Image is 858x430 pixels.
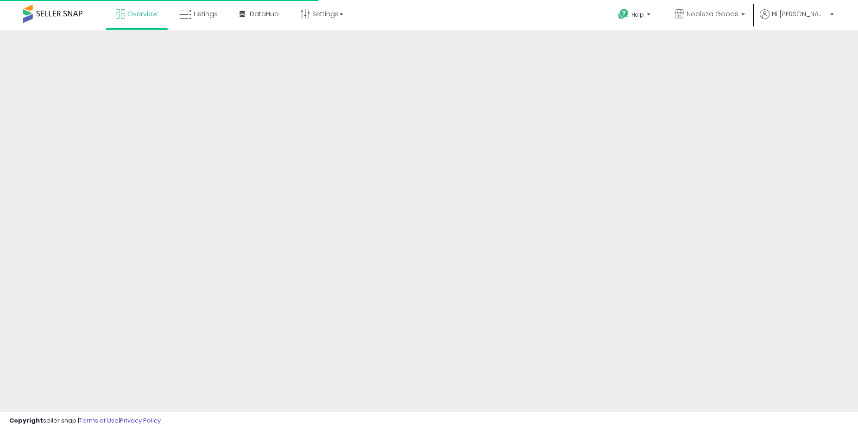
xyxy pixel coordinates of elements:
[618,8,629,20] i: Get Help
[250,9,279,19] span: DataHub
[687,9,738,19] span: Nobleza Goods
[194,9,218,19] span: Listings
[631,11,644,19] span: Help
[611,1,660,30] a: Help
[772,9,827,19] span: Hi [PERSON_NAME]
[127,9,158,19] span: Overview
[760,9,834,30] a: Hi [PERSON_NAME]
